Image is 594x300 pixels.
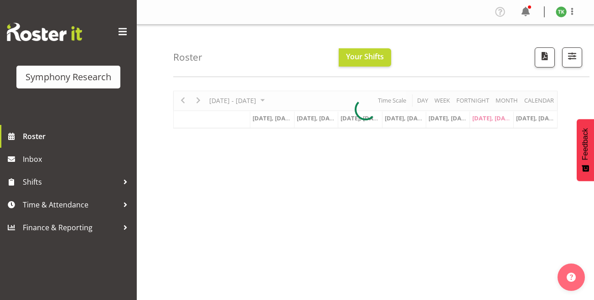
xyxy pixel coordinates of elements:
[562,47,582,67] button: Filter Shifts
[173,52,202,62] h4: Roster
[556,6,567,17] img: tutua-kaierua10550.jpg
[346,52,384,62] span: Your Shifts
[581,128,589,160] span: Feedback
[23,175,119,189] span: Shifts
[23,152,132,166] span: Inbox
[23,198,119,212] span: Time & Attendance
[23,129,132,143] span: Roster
[26,70,111,84] div: Symphony Research
[567,273,576,282] img: help-xxl-2.png
[535,47,555,67] button: Download a PDF of the roster according to the set date range.
[7,23,82,41] img: Rosterit website logo
[23,221,119,234] span: Finance & Reporting
[577,119,594,181] button: Feedback - Show survey
[339,48,391,67] button: Your Shifts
